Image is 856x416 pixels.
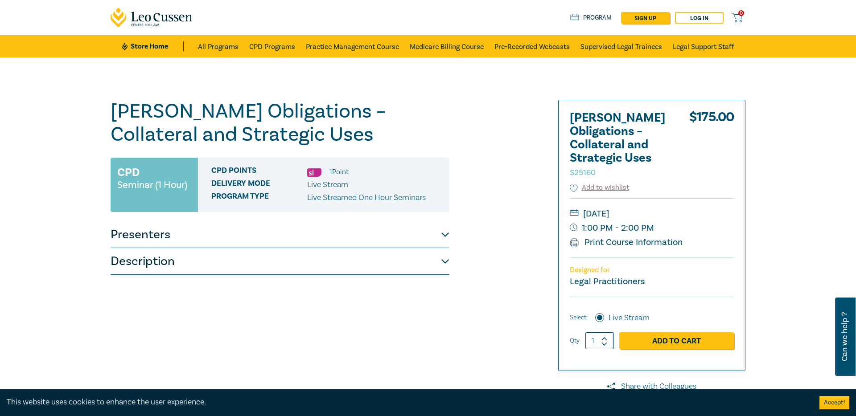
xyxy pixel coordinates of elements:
[621,12,670,24] a: sign up
[570,221,734,235] small: 1:00 PM - 2:00 PM
[570,336,580,346] label: Qty
[570,276,645,287] small: Legal Practitioners
[819,396,849,409] button: Accept cookies
[570,313,588,322] span: Select:
[673,35,734,57] a: Legal Support Staff
[580,35,662,57] a: Supervised Legal Trainees
[494,35,570,57] a: Pre-Recorded Webcasts
[111,248,449,275] button: Description
[111,221,449,248] button: Presenters
[570,13,612,23] a: Program
[117,164,140,180] h3: CPD
[609,312,650,324] label: Live Stream
[111,100,449,146] h1: [PERSON_NAME] Obligations – Collateral and Strategic Uses
[570,183,629,193] button: Add to wishlist
[307,179,348,190] span: Live Stream
[619,332,734,349] a: Add to Cart
[307,192,426,204] p: Live Streamed One Hour Seminars
[570,167,596,178] small: S25160
[410,35,484,57] a: Medicare Billing Course
[198,35,239,57] a: All Programs
[306,35,399,57] a: Practice Management Course
[7,396,806,408] div: This website uses cookies to enhance the user experience.
[570,266,734,274] p: Designed for
[570,237,683,248] a: Print Course Information
[738,10,744,16] span: 0
[122,41,184,51] a: Store Home
[570,111,668,178] h2: [PERSON_NAME] Obligations – Collateral and Strategic Uses
[329,166,349,178] li: 1 Point
[211,166,307,178] span: CPD Points
[307,168,321,177] img: Substantive Law
[558,381,745,392] a: Share with Colleagues
[249,35,295,57] a: CPD Programs
[570,207,734,221] small: [DATE]
[840,303,849,371] span: Can we help ?
[675,12,724,24] a: Log in
[211,192,307,204] span: Program type
[117,180,187,189] small: Seminar (1 Hour)
[211,179,307,191] span: Delivery Mode
[585,332,614,349] input: 1
[689,111,734,183] div: $ 175.00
